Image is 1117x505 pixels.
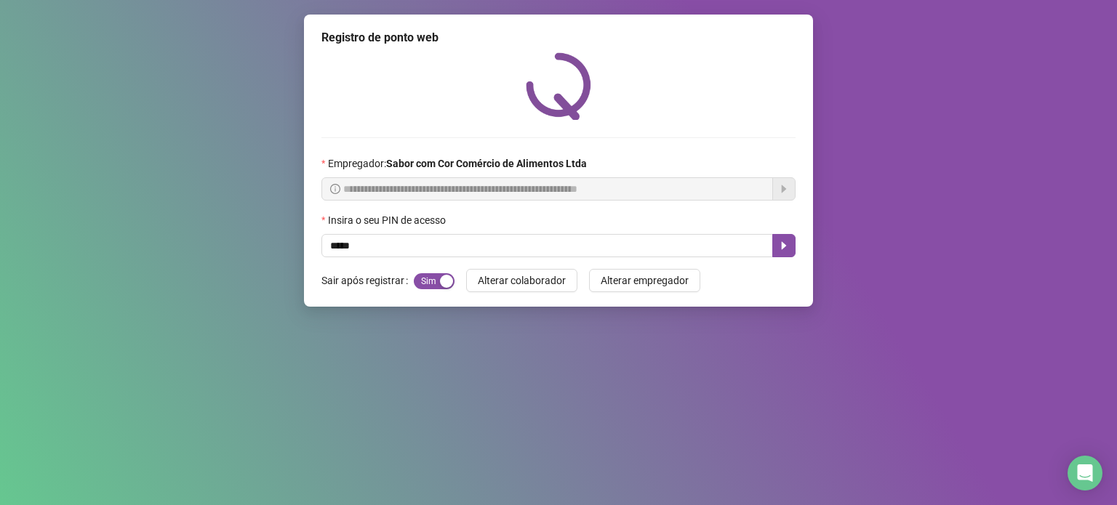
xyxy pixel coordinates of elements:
div: Open Intercom Messenger [1068,456,1102,490]
span: caret-right [778,240,790,251]
span: Alterar empregador [601,272,689,288]
label: Insira o seu PIN de acesso [321,212,455,228]
span: Alterar colaborador [478,272,566,288]
img: QRPoint [526,52,591,120]
div: Registro de ponto web [321,29,796,47]
span: Empregador : [328,155,587,171]
strong: Sabor com Cor Comércio de Alimentos Ltda [386,158,587,169]
label: Sair após registrar [321,269,414,292]
button: Alterar empregador [589,269,700,292]
button: Alterar colaborador [466,269,577,292]
span: info-circle [330,184,340,194]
